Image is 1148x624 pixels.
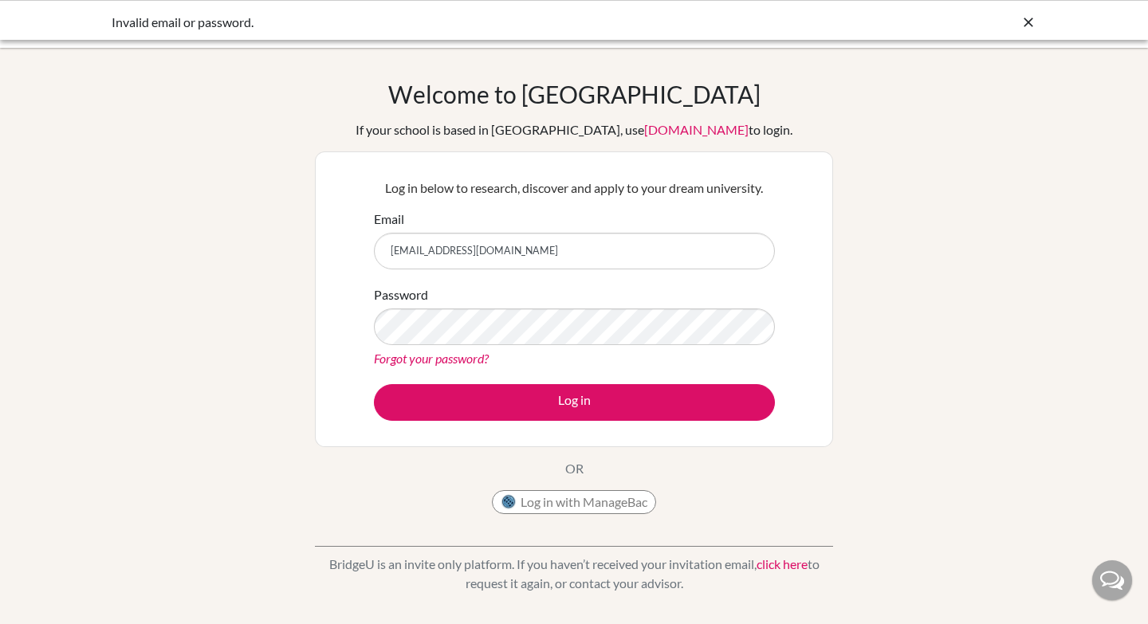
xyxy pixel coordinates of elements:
[374,384,775,421] button: Log in
[315,555,833,593] p: BridgeU is an invite only platform. If you haven’t received your invitation email, to request it ...
[374,179,775,198] p: Log in below to research, discover and apply to your dream university.
[374,351,489,366] a: Forgot your password?
[492,490,656,514] button: Log in with ManageBac
[565,459,584,478] p: OR
[644,122,749,137] a: [DOMAIN_NAME]
[356,120,792,139] div: If your school is based in [GEOGRAPHIC_DATA], use to login.
[388,80,761,108] h1: Welcome to [GEOGRAPHIC_DATA]
[757,556,808,571] a: click here
[374,285,428,304] label: Password
[112,13,797,32] div: Invalid email or password.
[374,210,404,229] label: Email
